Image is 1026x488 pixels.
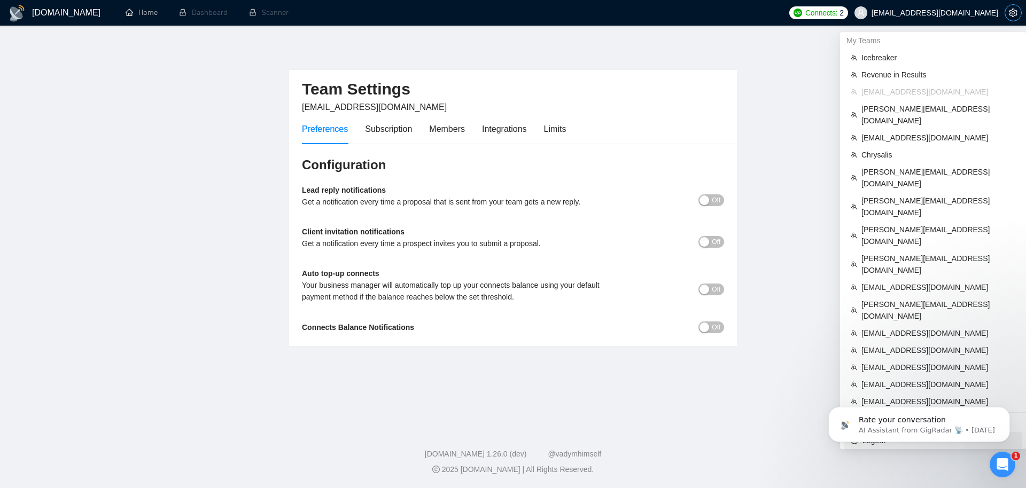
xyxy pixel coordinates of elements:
[851,307,857,313] span: team
[482,122,527,136] div: Integrations
[861,166,1015,190] span: [PERSON_NAME][EMAIL_ADDRESS][DOMAIN_NAME]
[712,236,720,248] span: Off
[990,452,1015,477] iframe: Intercom live chat
[861,298,1015,322] span: [PERSON_NAME][EMAIL_ADDRESS][DOMAIN_NAME]
[794,9,802,17] img: upwork-logo.png
[851,364,857,371] span: team
[857,9,865,17] span: user
[861,86,1015,98] span: [EMAIL_ADDRESS][DOMAIN_NAME]
[1005,4,1022,21] button: setting
[861,52,1015,64] span: Icebreaker
[861,327,1015,339] span: [EMAIL_ADDRESS][DOMAIN_NAME]
[9,464,1017,475] div: 2025 [DOMAIN_NAME] | All Rights Reserved.
[851,112,857,118] span: team
[365,122,412,136] div: Subscription
[861,132,1015,144] span: [EMAIL_ADDRESS][DOMAIN_NAME]
[861,361,1015,373] span: [EMAIL_ADDRESS][DOMAIN_NAME]
[861,103,1015,127] span: [PERSON_NAME][EMAIL_ADDRESS][DOMAIN_NAME]
[851,232,857,239] span: team
[544,122,566,136] div: Limits
[861,69,1015,81] span: Revenue in Results
[851,261,857,267] span: team
[851,135,857,141] span: team
[429,122,465,136] div: Members
[805,7,837,19] span: Connects:
[1005,9,1022,17] a: setting
[840,7,844,19] span: 2
[302,122,348,136] div: Preferences
[302,269,379,278] b: Auto top-up connects
[302,238,619,249] div: Get a notification every time a prospect invites you to submit a proposal.
[425,450,527,458] a: [DOMAIN_NAME] 1.26.0 (dev)
[302,186,386,194] b: Lead reply notifications
[851,72,857,78] span: team
[851,381,857,388] span: team
[712,194,720,206] span: Off
[9,5,26,22] img: logo
[851,175,857,181] span: team
[712,321,720,333] span: Off
[861,344,1015,356] span: [EMAIL_ADDRESS][DOMAIN_NAME]
[851,330,857,336] span: team
[302,323,414,332] b: Connects Balance Notifications
[712,284,720,295] span: Off
[861,224,1015,247] span: [PERSON_NAME][EMAIL_ADDRESS][DOMAIN_NAME]
[302,196,619,208] div: Get a notification every time a proposal that is sent from your team gets a new reply.
[851,54,857,61] span: team
[851,152,857,158] span: team
[302,279,619,303] div: Your business manager will automatically top up your connects balance using your default payment ...
[861,149,1015,161] span: Chrysalis
[851,203,857,210] span: team
[302,103,447,112] span: [EMAIL_ADDRESS][DOMAIN_NAME]
[861,379,1015,390] span: [EMAIL_ADDRESS][DOMAIN_NAME]
[861,253,1015,276] span: [PERSON_NAME][EMAIL_ADDRESS][DOMAIN_NAME]
[302,156,724,174] h3: Configuration
[302,78,724,100] h2: Team Settings
[548,450,601,458] a: @vadymhimself
[851,89,857,95] span: team
[1012,452,1020,460] span: 1
[126,8,158,17] a: homeHome
[851,284,857,290] span: team
[432,466,440,473] span: copyright
[812,384,1026,459] iframe: Intercom notifications message
[861,195,1015,218] span: [PERSON_NAME][EMAIL_ADDRESS][DOMAIN_NAME]
[861,281,1015,293] span: [EMAIL_ADDRESS][DOMAIN_NAME]
[851,347,857,353] span: team
[302,227,405,236] b: Client invitation notifications
[1005,9,1021,17] span: setting
[840,32,1026,49] div: My Teams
